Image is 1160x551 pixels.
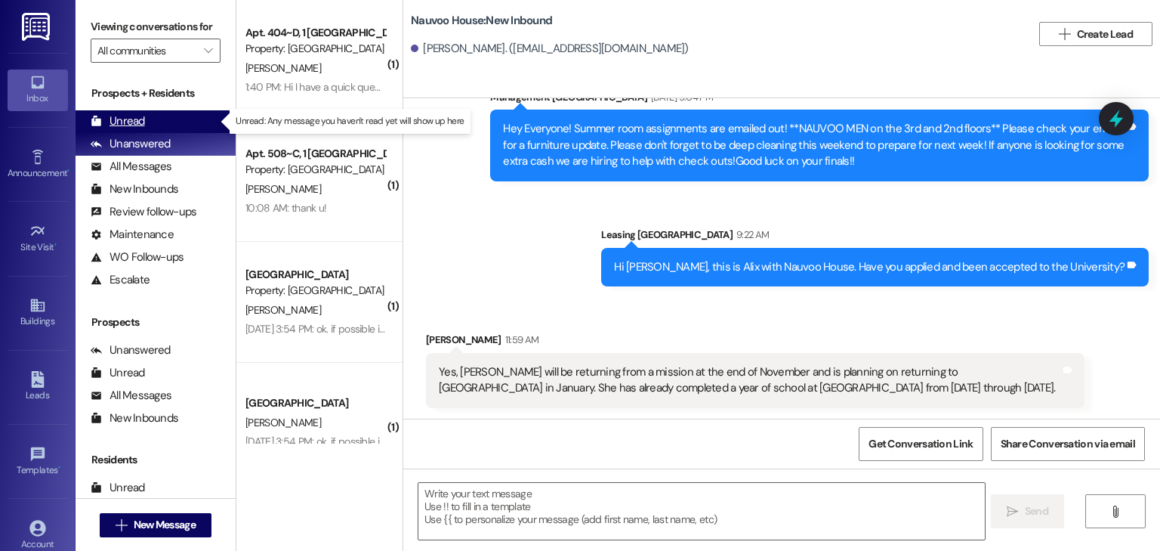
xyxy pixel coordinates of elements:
div: Hi [PERSON_NAME], this is Alix with Nauvoo House. Have you applied and been accepted to the Unive... [614,259,1125,275]
p: Unread: Any message you haven't read yet will show up here [236,115,464,128]
span: Get Conversation Link [868,436,973,452]
div: All Messages [91,159,171,175]
span: Create Lead [1077,26,1133,42]
span: [PERSON_NAME] [245,61,321,75]
div: 11:59 AM [501,332,539,348]
div: New Inbounds [91,410,178,426]
div: 9:22 AM [733,227,769,243]
div: 10:08 AM: thank u! [245,201,326,215]
div: [GEOGRAPHIC_DATA] [245,395,385,411]
a: Inbox [8,70,68,110]
span: [PERSON_NAME] [245,303,321,317]
i:  [116,519,127,531]
button: Get Conversation Link [859,427,983,461]
div: Escalate [91,272,150,288]
i:  [1059,28,1070,40]
button: Share Conversation via email [991,427,1145,461]
span: • [54,240,57,250]
div: Leasing [GEOGRAPHIC_DATA] [601,227,1149,248]
div: Property: [GEOGRAPHIC_DATA] [245,162,385,178]
div: Residents [76,452,236,468]
div: Property: [GEOGRAPHIC_DATA] [245,41,385,57]
div: Prospects [76,314,236,330]
button: Create Lead [1039,22,1152,46]
div: WO Follow-ups [91,249,184,265]
div: Unread [91,113,145,129]
div: Apt. 404~D, 1 [GEOGRAPHIC_DATA] [245,25,385,41]
i:  [204,45,212,57]
div: Unanswered [91,136,171,152]
span: New Message [134,517,196,533]
div: [DATE] 3:54 PM: ok. if possible i'm interested in selling my fall lease. [245,435,533,448]
div: Unanswered [91,342,171,358]
b: Nauvoo House: New Inbound [411,13,552,29]
span: Send [1025,503,1048,519]
div: Review follow-ups [91,204,196,220]
span: [PERSON_NAME] [245,416,321,429]
div: All Messages [91,388,171,404]
button: Send [991,494,1064,528]
div: [PERSON_NAME] [426,332,1084,353]
div: [GEOGRAPHIC_DATA] [245,267,385,283]
div: [DATE] 3:54 PM: ok. if possible i'm interested in selling my fall lease. [245,322,533,336]
span: • [67,166,69,176]
a: Site Visit • [8,218,68,259]
a: Leads [8,367,68,407]
i:  [1109,506,1121,518]
label: Viewing conversations for [91,15,221,39]
i:  [1007,506,1018,518]
div: Apt. 508~C, 1 [GEOGRAPHIC_DATA] [245,146,385,162]
div: Prospects + Residents [76,85,236,101]
span: Share Conversation via email [1001,436,1135,452]
div: Unread [91,365,145,381]
span: • [58,463,60,473]
div: Yes, [PERSON_NAME] will be returning from a mission at the end of November and is planning on ret... [439,364,1060,397]
input: All communities [97,39,196,63]
a: Buildings [8,293,68,333]
div: Hey Everyone! Summer room assignments are emailed out! **NAUVOO MEN on the 3rd and 2nd floors** P... [503,121,1125,169]
div: New Inbounds [91,181,178,197]
div: Unread [91,480,145,496]
div: Maintenance [91,227,174,243]
div: [PERSON_NAME]. ([EMAIL_ADDRESS][DOMAIN_NAME]) [411,41,689,57]
button: New Message [100,513,211,537]
a: Templates • [8,441,68,482]
div: Management [GEOGRAPHIC_DATA] [490,89,1149,110]
img: ResiDesk Logo [22,13,53,41]
div: Property: [GEOGRAPHIC_DATA] [245,283,385,299]
span: [PERSON_NAME] [245,182,321,196]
